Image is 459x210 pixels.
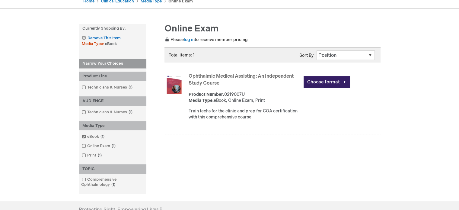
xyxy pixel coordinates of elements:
span: 1 [127,85,134,90]
span: 1 [110,144,117,148]
a: Comprehensive Ophthalmology1 [80,177,145,188]
div: TOPIC [79,164,146,174]
span: Online Exam [164,23,218,34]
strong: Media Type: [189,98,214,103]
span: Remove This Item [88,35,121,41]
div: AUDIENCE [79,96,146,106]
strong: Product Number: [189,92,224,97]
strong: Currently Shopping by: [79,24,146,33]
a: Print1 [80,153,104,158]
div: Product Line [79,72,146,81]
a: log in [184,37,195,42]
div: Train techs for the clinic and prep for COA certification with this comprehensive course. [189,108,301,120]
span: Media Type [82,41,105,46]
a: eBook1 [80,134,107,140]
a: Choose format [304,76,350,88]
span: Please to receive member pricing [164,37,248,42]
a: Ophthalmic Medical Assisting: An Independent Study Course [189,73,294,86]
a: Remove This Item [82,36,120,41]
a: Technicians & Nurses1 [80,85,135,90]
a: Technicians & Nurses1 [80,109,135,115]
label: Sort By [299,53,314,58]
span: eBook [105,41,117,46]
span: 1 [127,110,134,115]
strong: Narrow Your Choices [79,59,146,69]
span: 1 [110,182,117,187]
img: Ophthalmic Medical Assisting: An Independent Study Course [164,75,184,94]
a: Online Exam1 [80,143,118,149]
span: 1 [96,153,103,158]
div: Media Type [79,121,146,131]
div: 0219007U eBook, Online Exam, Print [189,92,301,104]
span: 1 [99,134,106,139]
span: Total items: 1 [169,53,195,58]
